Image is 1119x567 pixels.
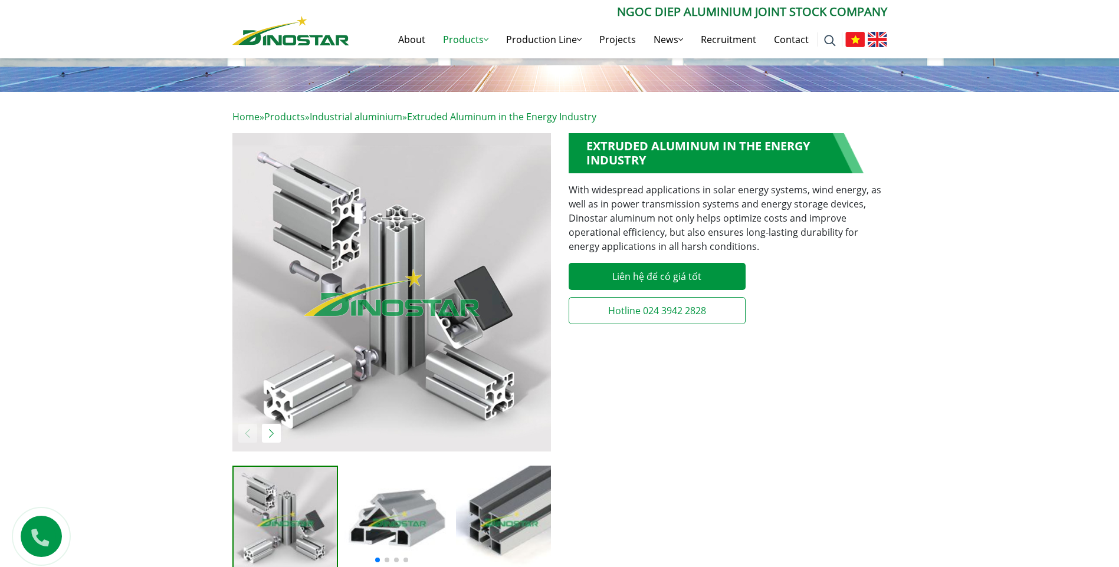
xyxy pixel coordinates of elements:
a: Products [434,21,497,58]
a: Industrial aluminium [310,110,402,123]
span: » » » [232,110,596,123]
a: Hotline 024 3942 2828 [569,297,746,324]
span: Extruded Aluminum in the Energy Industry [407,110,596,123]
a: Production Line [497,21,590,58]
a: Projects [590,21,645,58]
a: Products [264,110,305,123]
a: News [645,21,692,58]
img: khung-bang-tai-7.jpg [232,133,551,451]
img: Nhôm Dinostar [232,16,349,45]
div: Next slide [262,424,281,443]
div: 1 / 6 [232,133,551,451]
a: Recruitment [692,21,765,58]
p: Ngoc Diep Aluminium Joint Stock Company [349,3,887,21]
h1: Extruded Aluminum in the Energy Industry [569,133,864,173]
img: English [868,32,887,47]
img: Tiếng Việt [845,32,865,47]
a: About [389,21,434,58]
a: Contact [765,21,818,58]
img: search [824,35,836,47]
p: With widespread applications in solar energy systems, wind energy, as well as in power transmissi... [569,183,887,253]
a: Home [232,110,260,123]
a: Liên hệ để có giá tốt [569,263,746,290]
